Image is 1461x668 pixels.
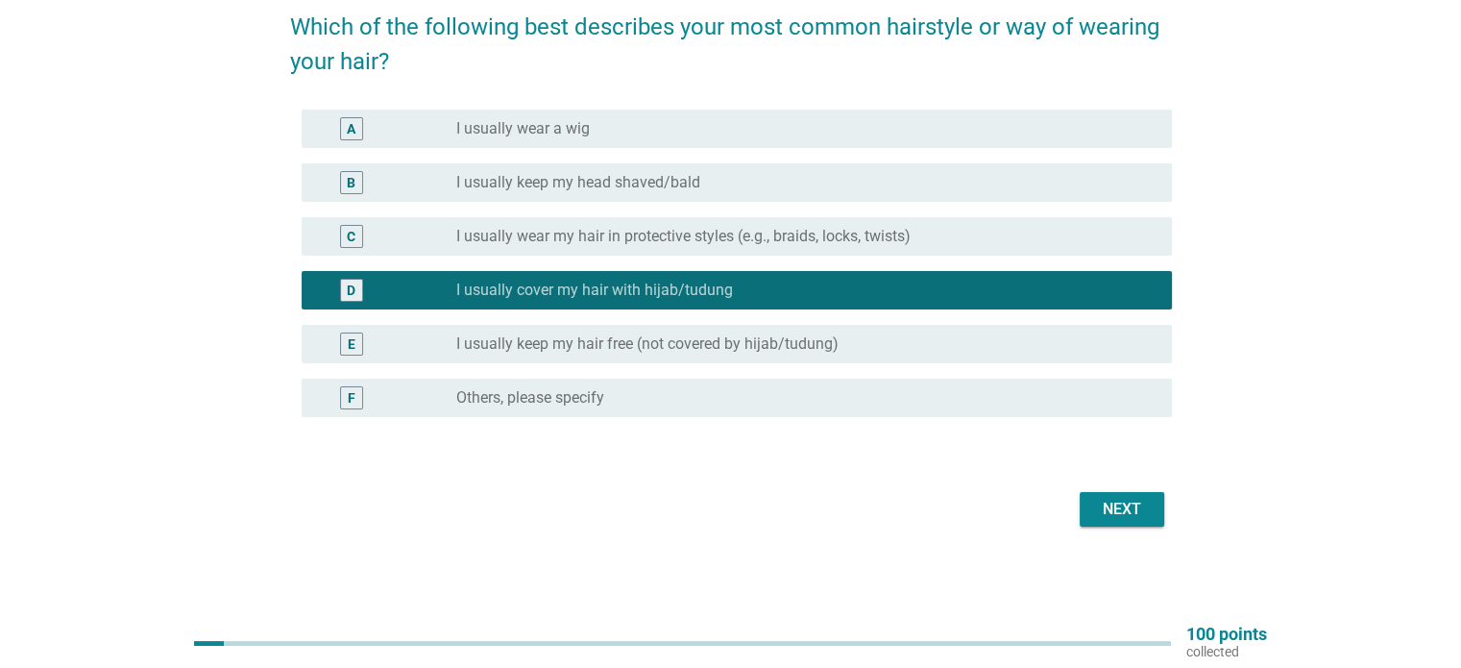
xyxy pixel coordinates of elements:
[456,119,590,138] label: I usually wear a wig
[456,227,911,246] label: I usually wear my hair in protective styles (e.g., braids, locks, twists)
[348,334,355,355] div: E
[456,173,700,192] label: I usually keep my head shaved/bald
[347,281,355,301] div: D
[347,119,355,139] div: A
[1080,492,1164,527] button: Next
[456,281,733,300] label: I usually cover my hair with hijab/tudung
[347,227,355,247] div: C
[456,388,604,408] label: Others, please specify
[1186,643,1267,660] p: collected
[347,173,355,193] div: B
[1095,498,1149,521] div: Next
[348,388,355,408] div: F
[1186,626,1267,643] p: 100 points
[456,334,839,354] label: I usually keep my hair free (not covered by hijab/tudung)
